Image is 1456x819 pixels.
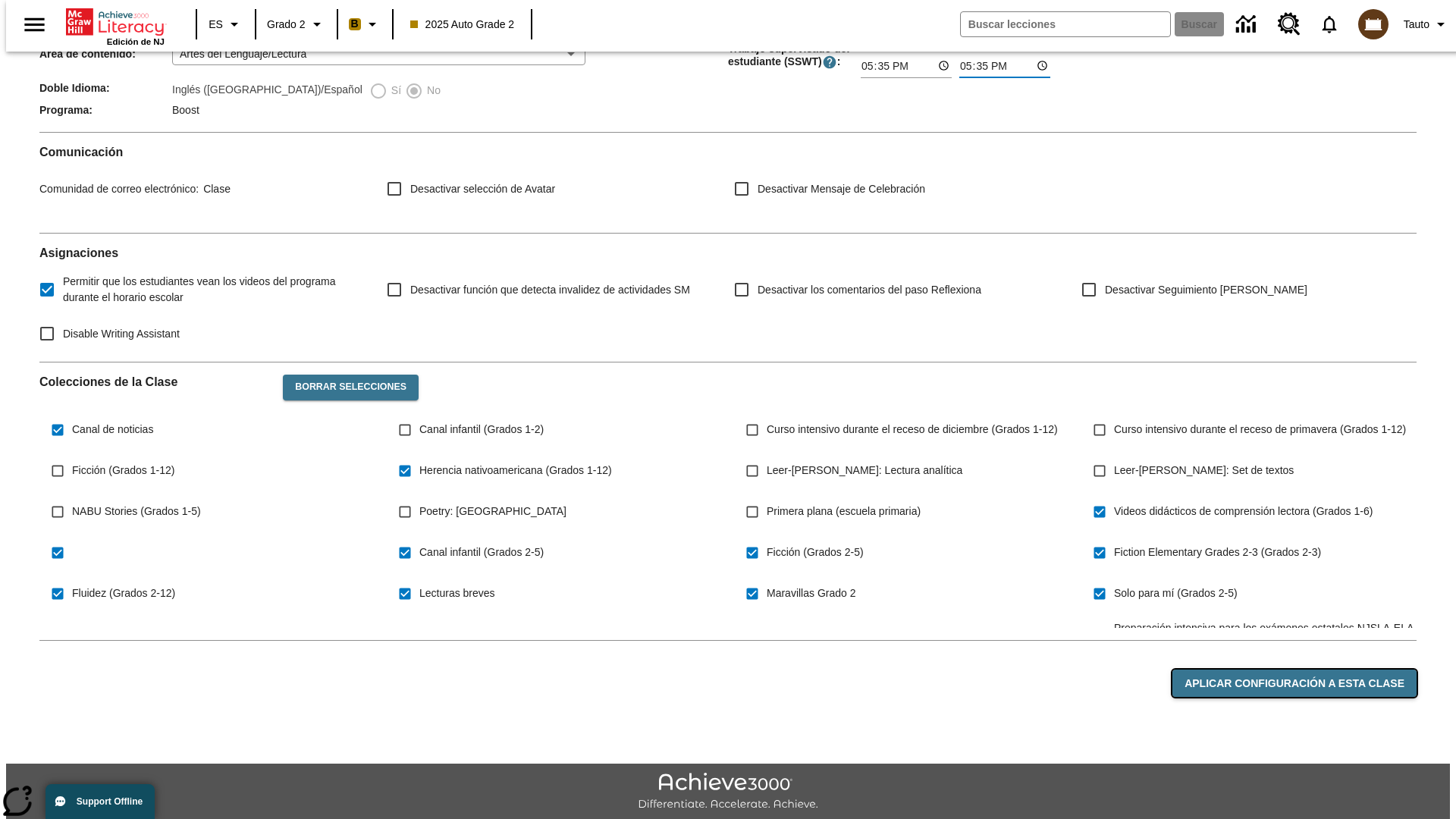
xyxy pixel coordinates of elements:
[72,585,175,601] span: Fluidez (Grados 2-12)
[72,626,209,642] span: WordStudio 2-5 (Grados 2-5)
[419,585,495,601] span: Lecturas breves
[45,784,155,819] button: Support Offline
[209,17,223,33] span: ES
[66,7,165,37] a: Portada
[12,2,57,47] button: Abrir el menú lateral
[267,17,306,33] span: Grado 2
[351,14,359,33] span: B
[172,104,199,116] span: Boost
[1358,9,1389,39] img: avatar image
[283,375,419,400] button: Borrar selecciones
[419,544,544,560] span: Canal infantil (Grados 2-5)
[728,42,861,70] span: Trabajo supervisado del estudiante (SSWT) :
[419,422,544,438] span: Canal infantil (Grados 1-2)
[72,422,153,438] span: Canal de noticias
[410,282,690,298] span: Desactivar función que detecta invalidez de actividades SM
[39,82,172,94] span: Doble Idioma :
[410,181,555,197] span: Desactivar selección de Avatar
[66,5,165,46] div: Portada
[39,375,271,389] h2: Colecciones de la Clase
[39,48,172,60] span: Área de contenido :
[1404,17,1429,33] span: Tauto
[767,504,921,519] span: Primera plana (escuela primaria)
[1114,544,1321,560] span: Fiction Elementary Grades 2-3 (Grados 2-3)
[423,83,441,99] span: No
[1398,11,1456,38] button: Perfil/Configuración
[767,463,962,479] span: Leer-[PERSON_NAME]: Lectura analítica
[758,181,925,197] span: Desactivar Mensaje de Celebración
[410,17,515,33] span: 2025 Auto Grade 2
[767,422,1058,438] span: Curso intensivo durante el receso de diciembre (Grados 1-12)
[1114,422,1406,438] span: Curso intensivo durante el receso de primavera (Grados 1-12)
[39,246,1417,260] h2: Asignaciones
[107,37,165,46] span: Edición de NJ
[172,42,585,65] div: Artes del Lenguaje/Lectura
[261,11,332,38] button: Grado: Grado 2, Elige un grado
[419,504,566,519] span: Poetry: [GEOGRAPHIC_DATA]
[1269,4,1310,45] a: Centro de recursos, Se abrirá en una pestaña nueva.
[959,41,996,52] label: Hora final
[1114,620,1417,652] span: Preparación intensiva para los exámenes estatales NJSLA-ELA (Grado 3)
[1310,5,1349,44] a: Notificaciones
[822,55,837,70] button: El Tiempo Supervisado de Trabajo Estudiantil es el período durante el cual los estudiantes pueden...
[1114,504,1373,519] span: Videos didácticos de comprensión lectora (Grados 1-6)
[1114,585,1238,601] span: Solo para mí (Grados 2-5)
[388,83,401,99] span: Sí
[63,326,180,342] span: Disable Writing Assistant
[961,12,1170,36] input: Buscar campo
[39,2,1417,120] div: Información de Clase/Programa
[72,463,174,479] span: Ficción (Grados 1-12)
[39,104,172,116] span: Programa :
[63,274,362,306] span: Permitir que los estudiantes vean los videos del programa durante el horario escolar
[343,11,388,38] button: Boost El color de la clase es anaranjado claro. Cambiar el color de la clase.
[1349,5,1398,44] button: Escoja un nuevo avatar
[1172,670,1417,698] button: Aplicar configuración a esta clase
[1227,4,1269,45] a: Centro de información
[861,41,913,52] label: Hora de inicio
[39,145,1417,159] h2: Comunicación
[72,504,201,519] span: NABU Stories (Grados 1-5)
[39,183,199,195] span: Comunidad de correo electrónico :
[77,796,143,807] span: Support Offline
[202,11,250,38] button: Lenguaje: ES, Selecciona un idioma
[172,82,362,100] label: Inglés ([GEOGRAPHIC_DATA])/Español
[767,585,856,601] span: Maravillas Grado 2
[199,183,231,195] span: Clase
[419,463,612,479] span: Herencia nativoamericana (Grados 1-12)
[758,282,981,298] span: Desactivar los comentarios del paso Reflexiona
[39,145,1417,221] div: Comunicación
[39,362,1417,628] div: Colecciones de la Clase
[419,626,612,642] span: Lección avanzada NJSLA-ELA (Grado 3)
[767,626,856,642] span: Maravillas Grado 3
[767,544,864,560] span: Ficción (Grados 2-5)
[39,246,1417,350] div: Asignaciones
[638,773,818,811] img: Achieve3000 Differentiate Accelerate Achieve
[1105,282,1307,298] span: Desactivar Seguimiento [PERSON_NAME]
[1114,463,1294,479] span: Leer-[PERSON_NAME]: Set de textos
